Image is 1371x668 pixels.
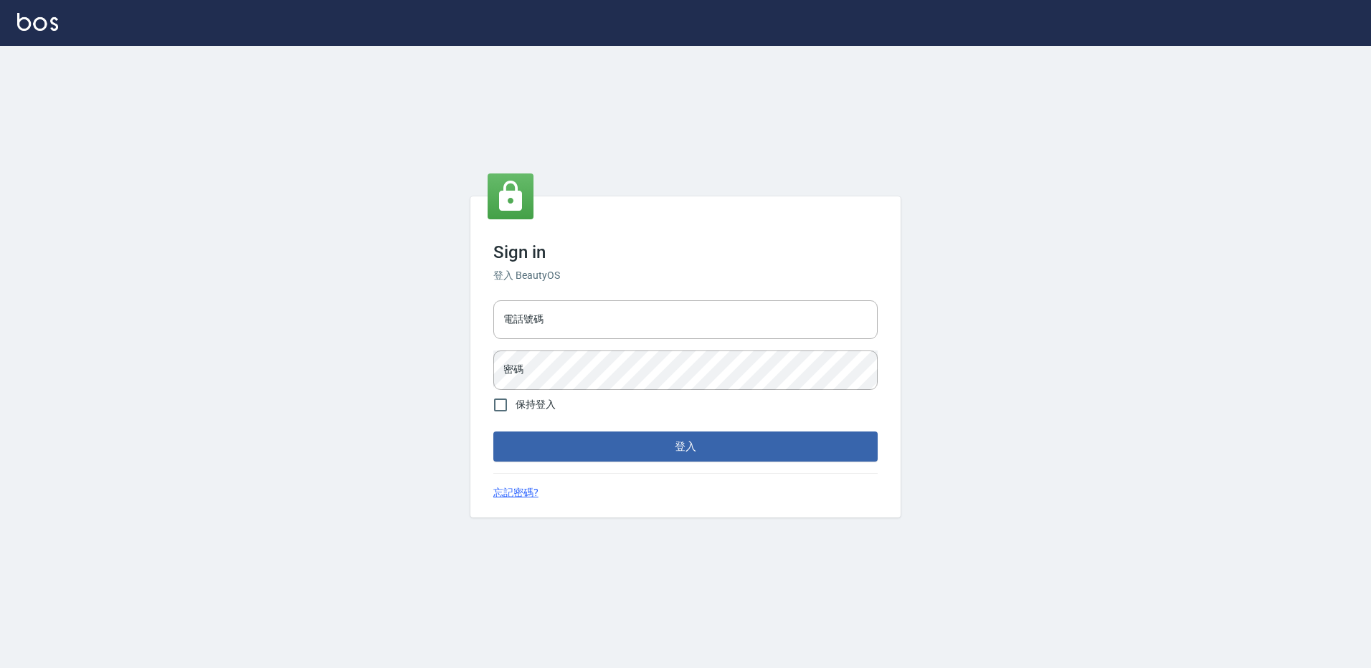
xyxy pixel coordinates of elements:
span: 保持登入 [516,397,556,412]
h3: Sign in [493,242,878,262]
img: Logo [17,13,58,31]
button: 登入 [493,431,878,462]
a: 忘記密碼? [493,485,539,500]
h6: 登入 BeautyOS [493,268,878,283]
